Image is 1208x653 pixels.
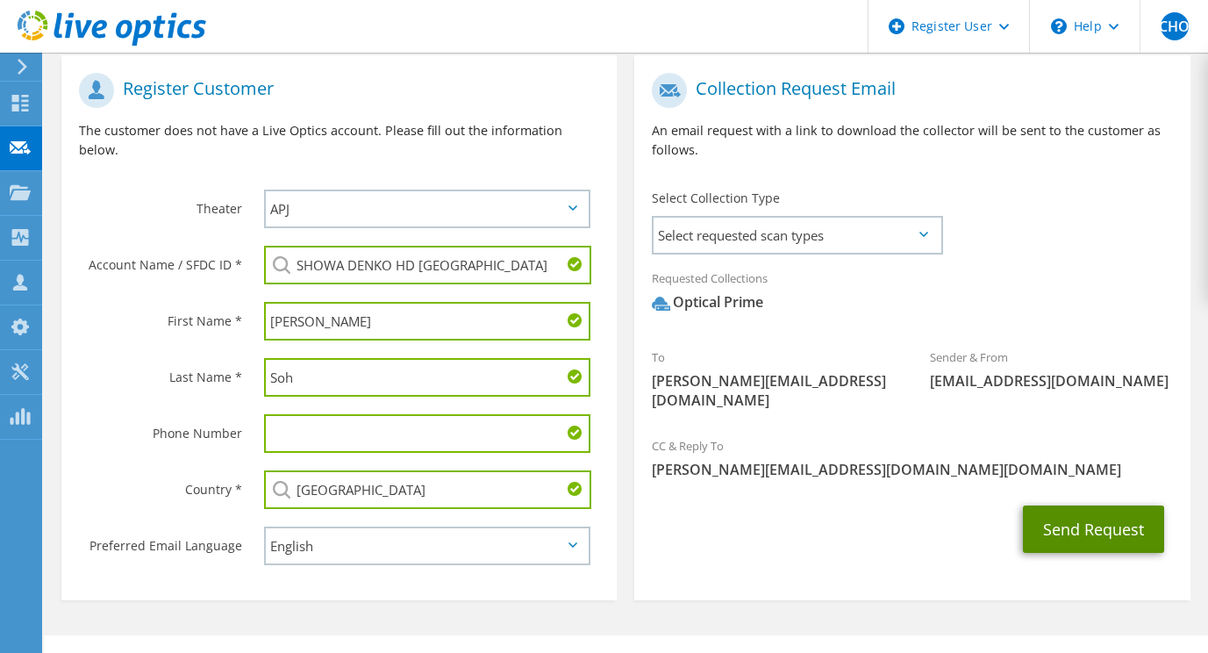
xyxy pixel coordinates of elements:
[652,371,895,410] span: [PERSON_NAME][EMAIL_ADDRESS][DOMAIN_NAME]
[79,527,242,555] label: Preferred Email Language
[634,339,912,419] div: To
[634,427,1190,488] div: CC & Reply To
[79,414,242,442] label: Phone Number
[79,246,242,274] label: Account Name / SFDC ID *
[652,121,1172,160] p: An email request with a link to download the collector will be sent to the customer as follows.
[654,218,940,253] span: Select requested scan types
[652,190,780,207] label: Select Collection Type
[79,302,242,330] label: First Name *
[79,470,242,499] label: Country *
[79,73,590,108] h1: Register Customer
[1023,506,1164,553] button: Send Request
[1051,18,1067,34] svg: \n
[1161,12,1189,40] span: CHO
[652,460,1172,479] span: [PERSON_NAME][EMAIL_ADDRESS][DOMAIN_NAME][DOMAIN_NAME]
[652,292,763,312] div: Optical Prime
[79,358,242,386] label: Last Name *
[634,260,1190,330] div: Requested Collections
[79,121,599,160] p: The customer does not have a Live Optics account. Please fill out the information below.
[930,371,1173,391] span: [EMAIL_ADDRESS][DOMAIN_NAME]
[79,190,242,218] label: Theater
[912,339,1190,399] div: Sender & From
[652,73,1163,108] h1: Collection Request Email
